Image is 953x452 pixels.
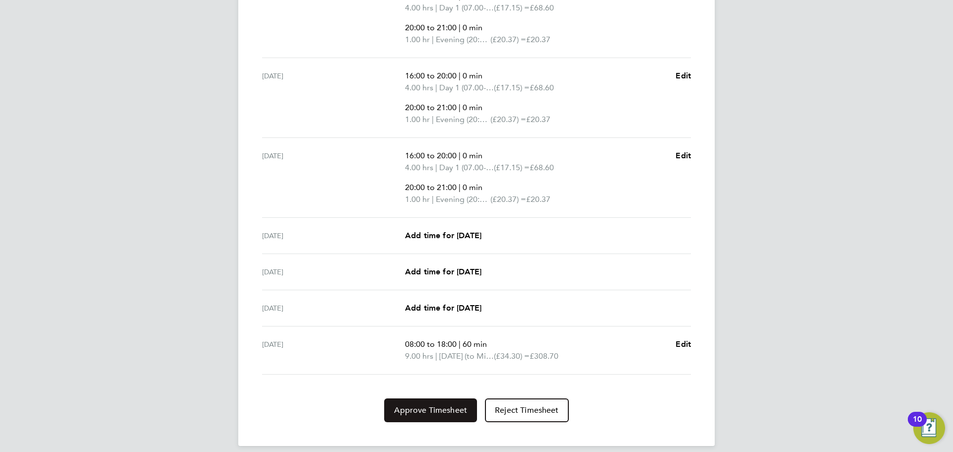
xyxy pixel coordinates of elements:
span: Add time for [DATE] [405,231,481,240]
span: 0 min [463,151,482,160]
span: Day 1 (07.00-20.00) [439,162,494,174]
div: [DATE] [262,338,405,362]
span: Evening (20:00 - 22:00) [436,34,490,46]
div: [DATE] [262,70,405,126]
span: 16:00 to 20:00 [405,151,457,160]
span: (£20.37) = [490,115,526,124]
span: 20:00 to 21:00 [405,23,457,32]
span: (£20.37) = [490,35,526,44]
span: Add time for [DATE] [405,303,481,313]
span: Edit [676,151,691,160]
span: £20.37 [526,115,550,124]
span: £20.37 [526,35,550,44]
span: | [432,35,434,44]
span: | [459,339,461,349]
span: (£17.15) = [494,163,530,172]
a: Edit [676,70,691,82]
span: Approve Timesheet [394,405,467,415]
span: 08:00 to 18:00 [405,339,457,349]
span: | [435,351,437,361]
span: Day 1 (07.00-20.00) [439,2,494,14]
span: Reject Timesheet [495,405,559,415]
span: 4.00 hrs [405,3,433,12]
span: | [459,151,461,160]
span: (£20.37) = [490,194,526,204]
div: 10 [913,419,922,432]
span: | [459,23,461,32]
span: £68.60 [530,83,554,92]
span: | [459,103,461,112]
a: Add time for [DATE] [405,266,481,278]
span: 1.00 hr [405,115,430,124]
span: Edit [676,71,691,80]
a: Edit [676,150,691,162]
span: £68.60 [530,3,554,12]
span: 0 min [463,103,482,112]
div: [DATE] [262,230,405,242]
span: 1.00 hr [405,194,430,204]
span: £308.70 [530,351,558,361]
span: 16:00 to 20:00 [405,71,457,80]
span: £68.60 [530,163,554,172]
span: (£17.15) = [494,3,530,12]
span: | [459,71,461,80]
span: 0 min [463,23,482,32]
span: | [435,163,437,172]
span: Add time for [DATE] [405,267,481,276]
span: 0 min [463,183,482,192]
span: £20.37 [526,194,550,204]
a: Add time for [DATE] [405,302,481,314]
span: (£17.15) = [494,83,530,92]
span: | [432,115,434,124]
button: Open Resource Center, 10 new notifications [913,412,945,444]
span: (£34.30) = [494,351,530,361]
span: Evening (20:00 - 22:00) [436,114,490,126]
span: Edit [676,339,691,349]
a: Add time for [DATE] [405,230,481,242]
span: 1.00 hr [405,35,430,44]
span: 0 min [463,71,482,80]
span: 60 min [463,339,487,349]
span: 20:00 to 21:00 [405,183,457,192]
button: Approve Timesheet [384,398,477,422]
span: 9.00 hrs [405,351,433,361]
span: | [435,83,437,92]
span: | [432,194,434,204]
a: Edit [676,338,691,350]
span: | [459,183,461,192]
span: [DATE] (to Midnight) [439,350,494,362]
span: Evening (20:00 - 22:00) [436,194,490,205]
span: | [435,3,437,12]
span: 4.00 hrs [405,83,433,92]
div: [DATE] [262,302,405,314]
span: Day 1 (07.00-20.00) [439,82,494,94]
button: Reject Timesheet [485,398,569,422]
div: [DATE] [262,150,405,205]
span: 4.00 hrs [405,163,433,172]
div: [DATE] [262,266,405,278]
span: 20:00 to 21:00 [405,103,457,112]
